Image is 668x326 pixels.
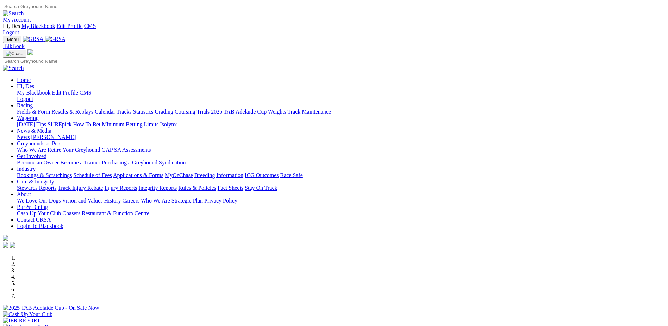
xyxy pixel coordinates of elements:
[27,49,33,55] img: logo-grsa-white.png
[17,121,665,128] div: Wagering
[3,242,8,248] img: facebook.svg
[17,102,33,108] a: Racing
[288,109,331,115] a: Track Maintenance
[17,159,665,166] div: Get Involved
[211,109,267,115] a: 2025 TAB Adelaide Cup
[17,90,51,96] a: My Blackbook
[196,109,210,115] a: Trials
[84,23,96,29] a: CMS
[17,109,665,115] div: Racing
[17,185,665,191] div: Care & Integrity
[95,109,115,115] a: Calendar
[3,65,24,71] img: Search
[17,198,61,204] a: We Love Our Dogs
[122,198,139,204] a: Careers
[21,23,55,29] a: My Blackbook
[171,198,203,204] a: Strategic Plan
[3,3,65,10] input: Search
[17,128,51,134] a: News & Media
[155,109,173,115] a: Grading
[17,134,30,140] a: News
[17,83,34,89] span: Hi, Des
[102,159,157,165] a: Purchasing a Greyhound
[113,172,163,178] a: Applications & Forms
[160,121,177,127] a: Isolynx
[17,185,56,191] a: Stewards Reports
[3,17,31,23] a: My Account
[268,109,286,115] a: Weights
[117,109,132,115] a: Tracks
[280,172,302,178] a: Race Safe
[10,242,15,248] img: twitter.svg
[17,90,665,102] div: Hi, Des
[138,185,177,191] a: Integrity Reports
[56,23,82,29] a: Edit Profile
[104,198,121,204] a: History
[3,43,25,49] a: BlkBook
[17,96,33,102] a: Logout
[17,204,48,210] a: Bar & Dining
[3,311,52,318] img: Cash Up Your Club
[17,140,61,146] a: Greyhounds as Pets
[17,121,46,127] a: [DATE] Tips
[102,121,158,127] a: Minimum Betting Limits
[3,23,20,29] span: Hi, Des
[178,185,216,191] a: Rules & Policies
[245,185,277,191] a: Stay On Track
[194,172,243,178] a: Breeding Information
[17,134,665,140] div: News & Media
[45,36,66,42] img: GRSA
[17,166,36,172] a: Industry
[73,172,112,178] a: Schedule of Fees
[80,90,92,96] a: CMS
[17,153,46,159] a: Get Involved
[52,90,78,96] a: Edit Profile
[245,172,279,178] a: ICG Outcomes
[17,198,665,204] div: About
[3,23,665,36] div: My Account
[17,159,59,165] a: Become an Owner
[62,198,102,204] a: Vision and Values
[165,172,193,178] a: MyOzChase
[17,147,46,153] a: Who We Are
[3,305,99,311] img: 2025 TAB Adelaide Cup - On Sale Now
[17,115,39,121] a: Wagering
[3,36,21,43] button: Toggle navigation
[17,109,50,115] a: Fields & Form
[3,29,19,35] a: Logout
[133,109,154,115] a: Statistics
[51,109,93,115] a: Results & Replays
[17,191,31,197] a: About
[23,36,44,42] img: GRSA
[3,318,40,324] img: IER REPORT
[17,210,61,216] a: Cash Up Your Club
[17,217,51,223] a: Contact GRSA
[159,159,186,165] a: Syndication
[175,109,195,115] a: Coursing
[17,223,63,229] a: Login To Blackbook
[7,37,19,42] span: Menu
[17,172,72,178] a: Bookings & Scratchings
[204,198,237,204] a: Privacy Policy
[48,147,100,153] a: Retire Your Greyhound
[48,121,71,127] a: SUREpick
[17,210,665,217] div: Bar & Dining
[60,159,100,165] a: Become a Trainer
[58,185,103,191] a: Track Injury Rebate
[17,83,36,89] a: Hi, Des
[6,51,23,56] img: Close
[218,185,243,191] a: Fact Sheets
[4,43,25,49] span: BlkBook
[17,77,31,83] a: Home
[104,185,137,191] a: Injury Reports
[17,172,665,179] div: Industry
[73,121,101,127] a: How To Bet
[31,134,76,140] a: [PERSON_NAME]
[17,179,54,185] a: Care & Integrity
[102,147,151,153] a: GAP SA Assessments
[17,147,665,153] div: Greyhounds as Pets
[62,210,149,216] a: Chasers Restaurant & Function Centre
[3,50,26,58] button: Toggle navigation
[3,58,65,65] input: Search
[3,235,8,241] img: logo-grsa-white.png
